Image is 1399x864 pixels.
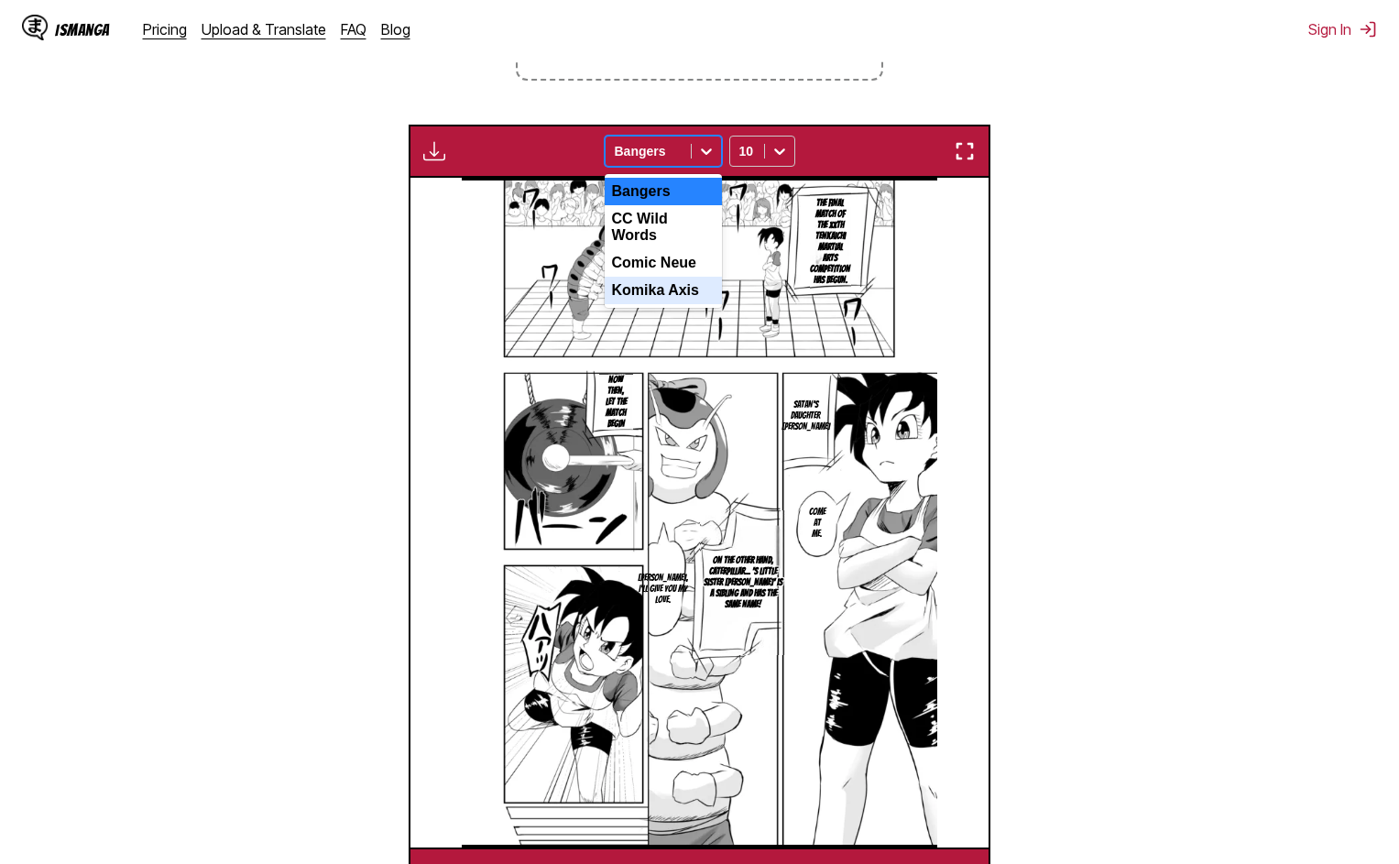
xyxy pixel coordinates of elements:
[805,503,829,543] p: Come at me.
[1359,20,1377,38] img: Sign out
[341,20,366,38] a: FAQ
[599,371,632,433] p: Now then, let the match begin
[55,21,110,38] div: IsManga
[806,194,854,290] p: The final match of the XXth Tenkaichi Martial Arts Competition has begun.
[700,552,787,614] p: On the other hand, Caterpillar... 's little sister [PERSON_NAME]' is a sibling and has the same n...
[22,15,143,44] a: IsManga LogoIsManga
[605,277,722,304] div: Komika Axis
[605,249,722,277] div: Comic Neue
[462,178,936,848] img: Manga Panel
[22,15,48,40] img: IsManga Logo
[634,569,692,609] p: [PERSON_NAME], I'll give you my love.
[143,20,187,38] a: Pricing
[605,178,722,205] div: Bangers
[778,396,834,436] p: Satan's daughter [PERSON_NAME]
[954,140,976,162] img: Enter fullscreen
[1308,20,1377,38] button: Sign In
[605,205,722,249] div: CC Wild Words
[381,20,410,38] a: Blog
[202,20,326,38] a: Upload & Translate
[423,140,445,162] img: Download translated images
